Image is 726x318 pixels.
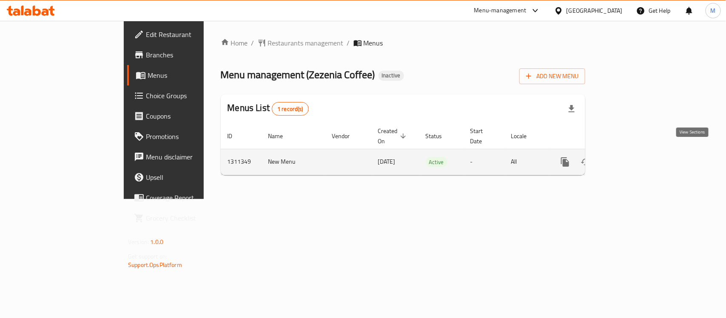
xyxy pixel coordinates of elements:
span: Created On [378,126,409,146]
span: Restaurants management [268,38,344,48]
a: Coupons [127,106,245,126]
span: Edit Restaurant [146,29,238,40]
span: Coverage Report [146,193,238,203]
li: / [347,38,350,48]
a: Edit Restaurant [127,24,245,45]
span: Active [426,157,447,167]
span: Get support on: [128,251,167,262]
button: Change Status [575,152,596,172]
button: more [555,152,575,172]
td: All [504,149,548,175]
a: Menus [127,65,245,85]
a: Choice Groups [127,85,245,106]
span: Add New Menu [526,71,578,82]
div: Menu-management [474,6,527,16]
span: Branches [146,50,238,60]
span: Vendor [332,131,361,141]
a: Restaurants management [258,38,344,48]
td: New Menu [262,149,325,175]
button: Add New Menu [519,68,585,84]
span: Promotions [146,131,238,142]
a: Promotions [127,126,245,147]
span: ID [228,131,244,141]
a: Support.OpsPlatform [128,259,182,270]
span: Upsell [146,172,238,182]
span: M [711,6,716,15]
th: Actions [548,123,643,149]
td: - [464,149,504,175]
span: Status [426,131,453,141]
span: Menu management ( Zezenia Coffee ) [221,65,375,84]
a: Branches [127,45,245,65]
span: Inactive [379,72,404,79]
span: Menus [364,38,383,48]
table: enhanced table [221,123,643,175]
span: Version: [128,236,149,247]
span: Locale [511,131,538,141]
span: Coupons [146,111,238,121]
div: Total records count [272,102,309,116]
a: Upsell [127,167,245,187]
span: Name [268,131,294,141]
span: Choice Groups [146,91,238,101]
div: Export file [561,99,582,119]
span: Start Date [470,126,494,146]
span: Menu disclaimer [146,152,238,162]
li: / [251,38,254,48]
span: 1 record(s) [272,105,308,113]
a: Coverage Report [127,187,245,208]
span: [DATE] [378,156,396,167]
div: [GEOGRAPHIC_DATA] [567,6,623,15]
a: Menu disclaimer [127,147,245,167]
span: Menus [148,70,238,80]
span: Grocery Checklist [146,213,238,223]
nav: breadcrumb [221,38,585,48]
a: Grocery Checklist [127,208,245,228]
h2: Menus List [228,102,309,116]
span: 1.0.0 [150,236,163,247]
